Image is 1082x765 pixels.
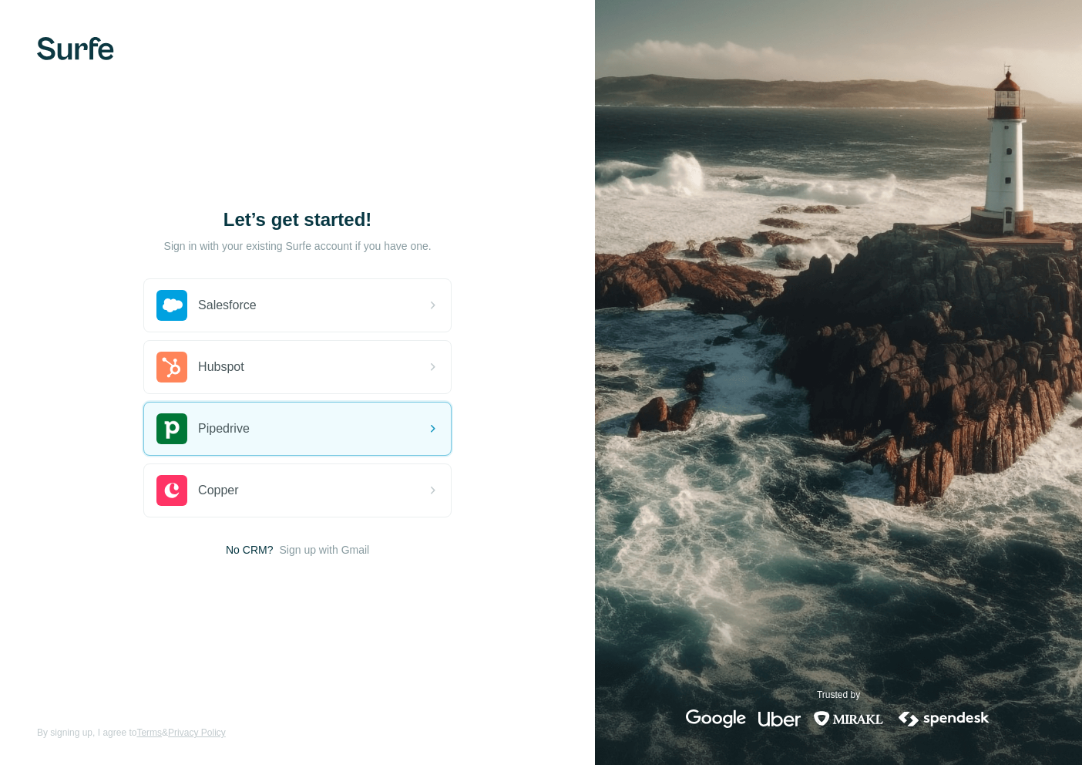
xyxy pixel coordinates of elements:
img: Surfe's logo [37,37,114,60]
img: google's logo [686,709,746,728]
span: No CRM? [226,542,273,558]
p: Sign in with your existing Surfe account if you have one. [164,238,432,254]
h1: Let’s get started! [143,207,452,232]
span: By signing up, I agree to & [37,726,226,740]
span: Salesforce [198,296,257,315]
span: Copper [198,481,238,500]
img: copper's logo [156,475,187,506]
button: Sign up with Gmail [279,542,369,558]
p: Trusted by [817,688,860,702]
span: Hubspot [198,358,244,376]
a: Terms [136,727,162,738]
img: pipedrive's logo [156,413,187,444]
img: uber's logo [758,709,801,728]
span: Pipedrive [198,420,250,438]
a: Privacy Policy [168,727,226,738]
img: salesforce's logo [156,290,187,321]
img: mirakl's logo [813,709,884,728]
img: hubspot's logo [156,352,187,382]
img: spendesk's logo [896,709,992,728]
